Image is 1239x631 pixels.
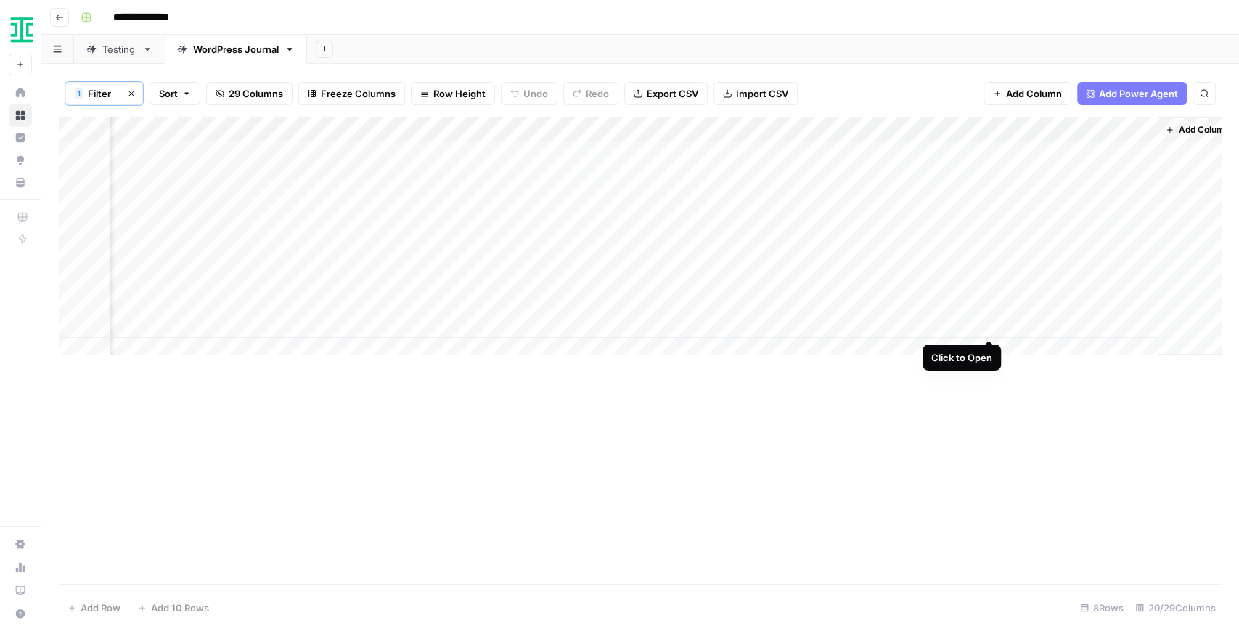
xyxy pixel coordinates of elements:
[9,17,35,43] img: Ironclad Logo
[1006,86,1062,101] span: Add Column
[9,81,32,104] a: Home
[88,86,111,101] span: Filter
[1077,82,1187,105] button: Add Power Agent
[129,596,218,619] button: Add 10 Rows
[9,602,32,625] button: Help + Support
[9,532,32,556] a: Settings
[736,86,788,101] span: Import CSV
[624,82,708,105] button: Export CSV
[433,86,486,101] span: Row Height
[321,86,396,101] span: Freeze Columns
[74,35,165,64] a: Testing
[647,86,698,101] span: Export CSV
[298,82,405,105] button: Freeze Columns
[1129,596,1222,619] div: 20/29 Columns
[9,579,32,602] a: Learning Hub
[9,556,32,579] a: Usage
[165,35,307,64] a: WordPress Journal
[586,86,609,101] span: Redo
[713,82,798,105] button: Import CSV
[75,88,83,99] div: 1
[1074,596,1129,619] div: 8 Rows
[59,596,129,619] button: Add Row
[193,42,279,57] div: WordPress Journal
[9,12,32,48] button: Workspace: Ironclad
[1099,86,1178,101] span: Add Power Agent
[206,82,293,105] button: 29 Columns
[411,82,495,105] button: Row Height
[81,601,120,615] span: Add Row
[9,171,32,194] a: Your Data
[65,82,120,105] button: 1Filter
[9,126,32,149] a: Insights
[150,82,200,105] button: Sort
[563,82,618,105] button: Redo
[102,42,136,57] div: Testing
[9,104,32,127] a: Browse
[501,82,557,105] button: Undo
[159,86,178,101] span: Sort
[9,149,32,172] a: Opportunities
[1160,120,1235,139] button: Add Column
[77,88,81,99] span: 1
[1179,123,1230,136] span: Add Column
[931,350,992,365] div: Click to Open
[229,86,283,101] span: 29 Columns
[523,86,548,101] span: Undo
[151,601,209,615] span: Add 10 Rows
[984,82,1071,105] button: Add Column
